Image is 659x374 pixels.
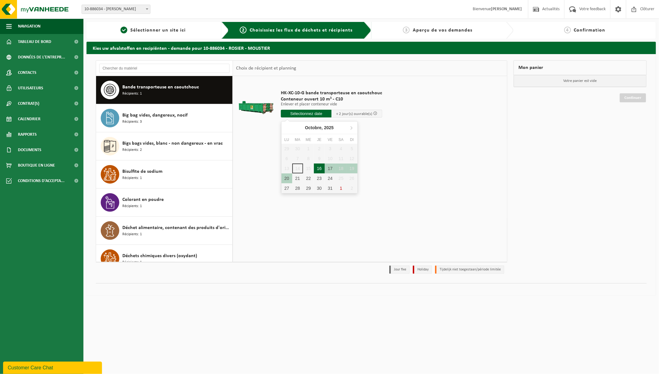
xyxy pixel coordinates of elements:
[18,173,65,189] span: Conditions d'accepta...
[82,5,150,14] span: 10-886034 - ROSIER - MOUSTIER
[96,160,233,189] button: Bisulfite de sodium Récipients: 1
[314,164,325,173] div: 16
[281,137,292,143] div: Lu
[314,173,325,183] div: 23
[96,76,233,104] button: Bande transporteuse en caoutchouc Récipients: 1
[325,164,336,173] div: 17
[281,183,292,193] div: 27
[303,173,314,183] div: 22
[18,80,43,96] span: Utilisateurs
[96,217,233,245] button: Déchet alimentaire, contenant des produits d'origine animale, non emballé, catégorie 3 Récipients: 1
[18,111,40,127] span: Calendrier
[314,137,325,143] div: Je
[122,203,142,209] span: Récipients: 1
[513,60,647,75] div: Mon panier
[514,75,646,87] p: Votre panier est vide
[120,27,127,33] span: 1
[122,112,188,119] span: Big bag vides, dangereux, nocif
[325,183,336,193] div: 31
[336,112,372,116] span: + 2 jour(s) ouvrable(s)
[90,27,217,34] a: 1Sélectionner un site ici
[324,125,334,130] i: 2025
[122,260,142,266] span: Récipients: 1
[122,147,142,153] span: Récipients: 2
[18,127,37,142] span: Rapports
[413,28,472,33] span: Aperçu de vos demandes
[122,168,163,175] span: Bisulfite de sodium
[122,175,142,181] span: Récipients: 1
[574,28,606,33] span: Confirmation
[122,196,164,203] span: Colorant en poudre
[240,27,247,33] span: 2
[18,96,39,111] span: Contrat(s)
[491,7,522,11] strong: [PERSON_NAME]
[122,83,199,91] span: Bande transporteuse en caoutchouc
[87,42,656,54] h2: Kies uw afvalstoffen en recipiënten - demande pour 10-886034 - ROSIER - MOUSTIER
[281,90,382,96] span: HK-XC-10-G bande transporteuse en caoutchouc
[403,27,410,33] span: 3
[314,183,325,193] div: 30
[18,19,40,34] span: Navigation
[18,158,55,173] span: Boutique en ligne
[281,102,382,107] p: Enlever et placer conteneur vide
[96,132,233,160] button: Bigs bags vides, blanc - non dangereux - en vrac Récipients: 2
[325,173,336,183] div: 24
[122,232,142,237] span: Récipients: 1
[18,142,41,158] span: Documents
[281,173,292,183] div: 20
[82,5,150,14] span: 10-886034 - ROSIER - MOUSTIER
[3,360,103,374] iframe: chat widget
[18,49,65,65] span: Données de l'entrepr...
[303,137,314,143] div: Me
[336,137,346,143] div: Sa
[564,27,571,33] span: 4
[620,93,646,102] a: Continuer
[96,189,233,217] button: Colorant en poudre Récipients: 1
[250,28,353,33] span: Choisissiez les flux de déchets et récipients
[346,137,357,143] div: Di
[122,91,142,97] span: Récipients: 1
[302,123,336,133] div: Octobre,
[96,245,233,273] button: Déchets chimiques divers (oxydant) Récipients: 1
[292,173,303,183] div: 21
[96,104,233,132] button: Big bag vides, dangereux, nocif Récipients: 3
[122,119,142,125] span: Récipients: 3
[292,137,303,143] div: Ma
[389,266,410,274] li: Jour fixe
[99,64,230,73] input: Chercher du matériel
[130,28,186,33] span: Sélectionner un site ici
[292,183,303,193] div: 28
[435,266,504,274] li: Tijdelijk niet toegestaan/période limitée
[122,224,231,232] span: Déchet alimentaire, contenant des produits d'origine animale, non emballé, catégorie 3
[18,34,51,49] span: Tableau de bord
[281,110,332,117] input: Sélectionnez date
[413,266,432,274] li: Holiday
[18,65,36,80] span: Contacts
[303,183,314,193] div: 29
[122,140,223,147] span: Bigs bags vides, blanc - non dangereux - en vrac
[325,137,336,143] div: Ve
[122,252,197,260] span: Déchets chimiques divers (oxydant)
[281,96,382,102] span: Conteneur ouvert 10 m³ - C10
[233,61,299,76] div: Choix de récipient et planning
